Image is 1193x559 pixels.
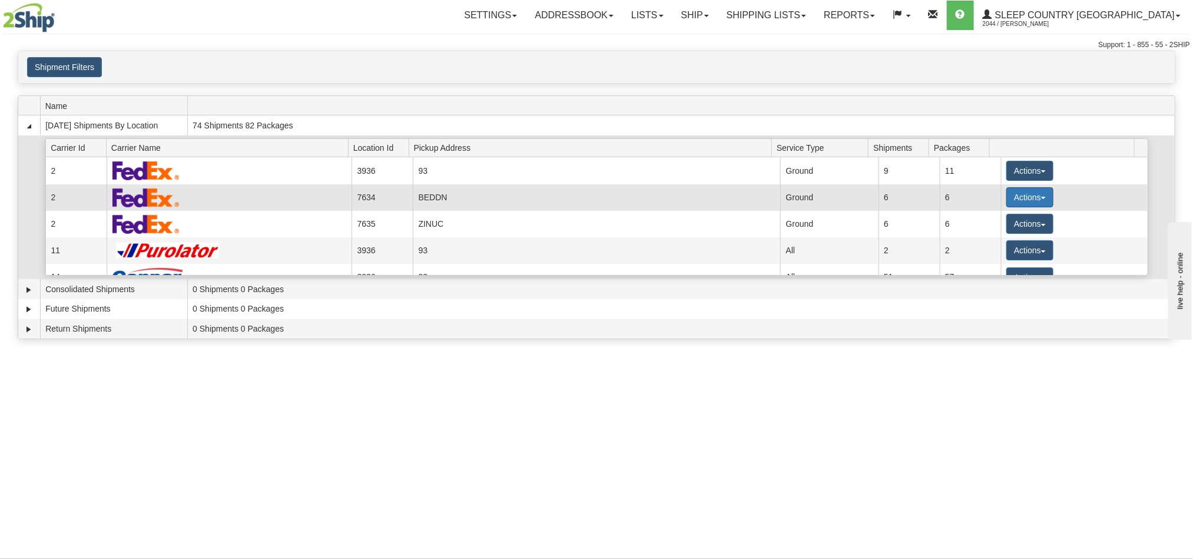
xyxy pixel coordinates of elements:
[187,279,1175,299] td: 0 Shipments 0 Packages
[23,323,35,335] a: Expand
[45,237,107,264] td: 11
[879,237,940,264] td: 2
[780,184,878,211] td: Ground
[112,243,224,259] img: Purolator
[45,264,107,290] td: 14
[352,157,413,184] td: 3936
[23,303,35,315] a: Expand
[1006,240,1053,260] button: Actions
[622,1,672,30] a: Lists
[112,161,180,180] img: FedEx
[187,115,1175,135] td: 74 Shipments 82 Packages
[40,319,187,339] td: Return Shipments
[455,1,526,30] a: Settings
[1166,219,1192,339] iframe: chat widget
[112,268,183,287] img: Canpar
[526,1,622,30] a: Addressbook
[40,279,187,299] td: Consolidated Shipments
[879,184,940,211] td: 6
[353,138,409,157] span: Location Id
[672,1,718,30] a: Ship
[1006,214,1053,234] button: Actions
[40,115,187,135] td: [DATE] Shipments By Location
[414,138,772,157] span: Pickup Address
[413,237,780,264] td: 93
[940,184,1001,211] td: 6
[112,214,180,234] img: FedEx
[940,157,1001,184] td: 11
[111,138,348,157] span: Carrier Name
[815,1,884,30] a: Reports
[45,97,187,115] span: Name
[45,184,107,211] td: 2
[1006,187,1053,207] button: Actions
[9,10,109,19] div: live help - online
[413,211,780,237] td: ZINUC
[940,264,1001,290] td: 57
[992,10,1175,20] span: Sleep Country [GEOGRAPHIC_DATA]
[873,138,929,157] span: Shipments
[352,264,413,290] td: 3936
[1006,267,1053,287] button: Actions
[352,184,413,211] td: 7634
[780,237,878,264] td: All
[187,299,1175,319] td: 0 Shipments 0 Packages
[45,211,107,237] td: 2
[27,57,102,77] button: Shipment Filters
[40,299,187,319] td: Future Shipments
[934,138,989,157] span: Packages
[780,211,878,237] td: Ground
[974,1,1189,30] a: Sleep Country [GEOGRAPHIC_DATA] 2044 / [PERSON_NAME]
[51,138,106,157] span: Carrier Id
[413,184,780,211] td: BEDDN
[112,188,180,207] img: FedEx
[413,157,780,184] td: 93
[3,40,1190,50] div: Support: 1 - 855 - 55 - 2SHIP
[23,284,35,296] a: Expand
[187,319,1175,339] td: 0 Shipments 0 Packages
[983,18,1071,30] span: 2044 / [PERSON_NAME]
[780,264,878,290] td: All
[879,157,940,184] td: 9
[3,3,55,32] img: logo2044.jpg
[718,1,815,30] a: Shipping lists
[940,237,1001,264] td: 2
[777,138,869,157] span: Service Type
[780,157,878,184] td: Ground
[413,264,780,290] td: 93
[879,211,940,237] td: 6
[352,237,413,264] td: 3936
[940,211,1001,237] td: 6
[23,120,35,132] a: Collapse
[1006,161,1053,181] button: Actions
[45,157,107,184] td: 2
[352,211,413,237] td: 7635
[879,264,940,290] td: 51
